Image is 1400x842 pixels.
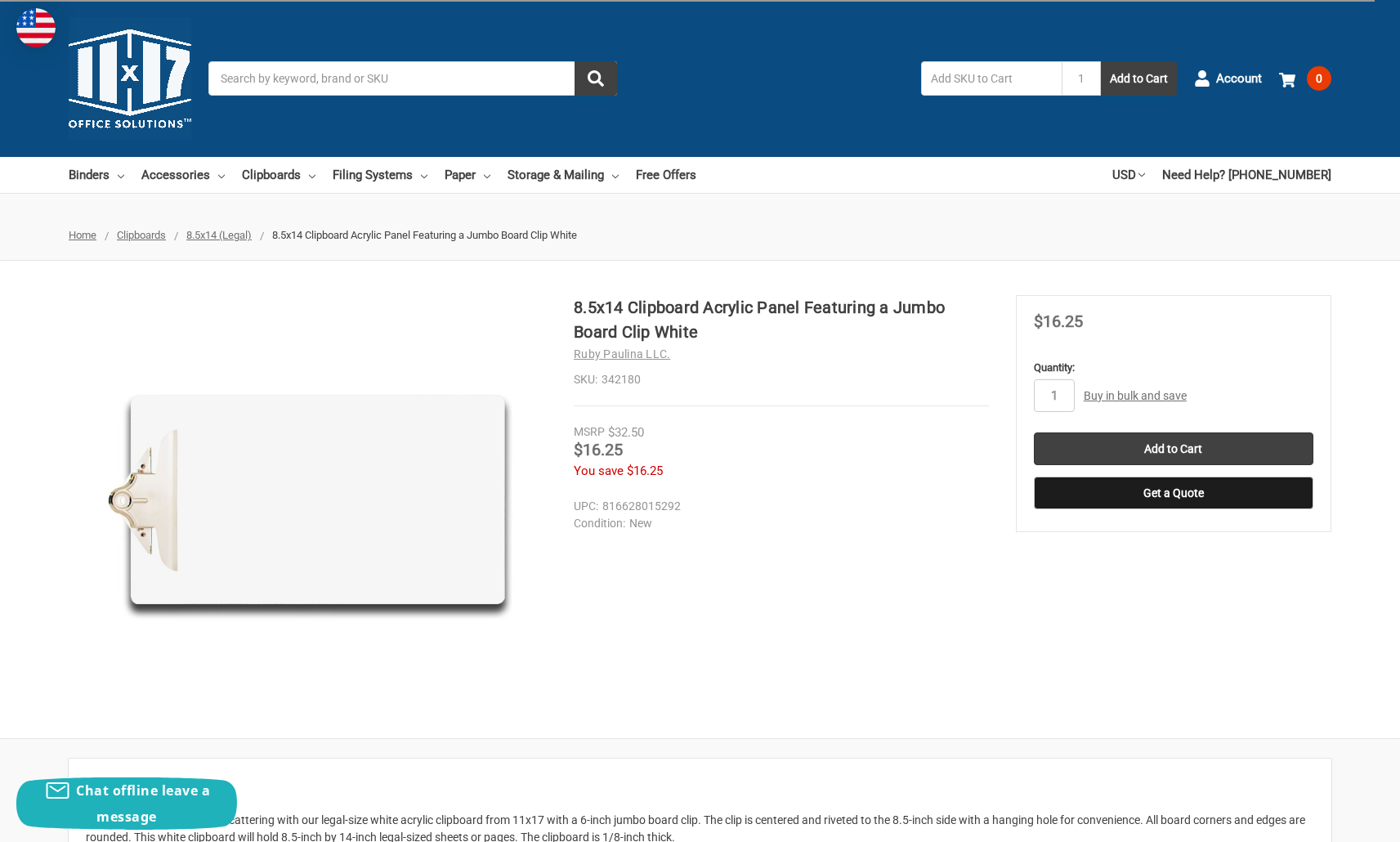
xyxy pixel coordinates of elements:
dt: UPC: [574,498,598,515]
input: Search by keyword, brand or SKU [208,61,617,96]
span: $16.25 [627,464,663,478]
a: 8.5x14 (Legal) [186,229,252,241]
a: Accessories [141,157,225,193]
input: Add to Cart [1034,432,1313,465]
dt: SKU: [574,371,597,388]
a: Need Help? [PHONE_NUMBER] [1162,157,1331,193]
span: $16.25 [1034,311,1083,331]
img: duty and tax information for United States [16,8,56,47]
a: Free Offers [636,157,696,193]
h1: 8.5x14 Clipboard Acrylic Panel Featuring a Jumbo Board Clip White [574,295,989,344]
a: Storage & Mailing [508,157,619,193]
span: Chat offline leave a message [76,782,210,826]
a: Clipboards [242,157,315,193]
h2: Description [86,776,1314,800]
a: Buy in bulk and save [1084,389,1187,402]
a: Ruby Paulina LLC. [574,347,670,361]
iframe: Google Customer Reviews [1265,798,1400,842]
span: 8.5x14 Clipboard Acrylic Panel Featuring a Jumbo Board Clip White [272,229,577,241]
a: Binders [69,157,124,193]
a: Paper [445,157,490,193]
a: Clipboards [117,229,166,241]
span: $32.50 [608,425,644,440]
button: Add to Cart [1101,61,1177,96]
dd: 342180 [574,371,989,388]
label: Quantity: [1034,360,1313,376]
span: 0 [1307,66,1331,91]
img: 8.5x14 Clipboard Acrylic Panel Featuring a Jumbo Board Clip White [104,295,512,704]
input: Add SKU to Cart [921,61,1062,96]
a: Home [69,229,96,241]
a: 0 [1279,57,1331,100]
img: 11x17.com [69,17,191,140]
span: You save [574,464,624,478]
a: Account [1194,57,1262,100]
a: Filing Systems [333,157,427,193]
span: Account [1216,69,1262,88]
a: USD [1112,157,1145,193]
dt: Condition: [574,515,625,532]
button: Chat offline leave a message [16,777,237,830]
div: MSRP [574,423,605,441]
span: $16.25 [574,440,623,459]
button: Get a Quote [1034,477,1313,509]
dd: 816628015292 [574,498,982,515]
dd: New [574,515,982,532]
